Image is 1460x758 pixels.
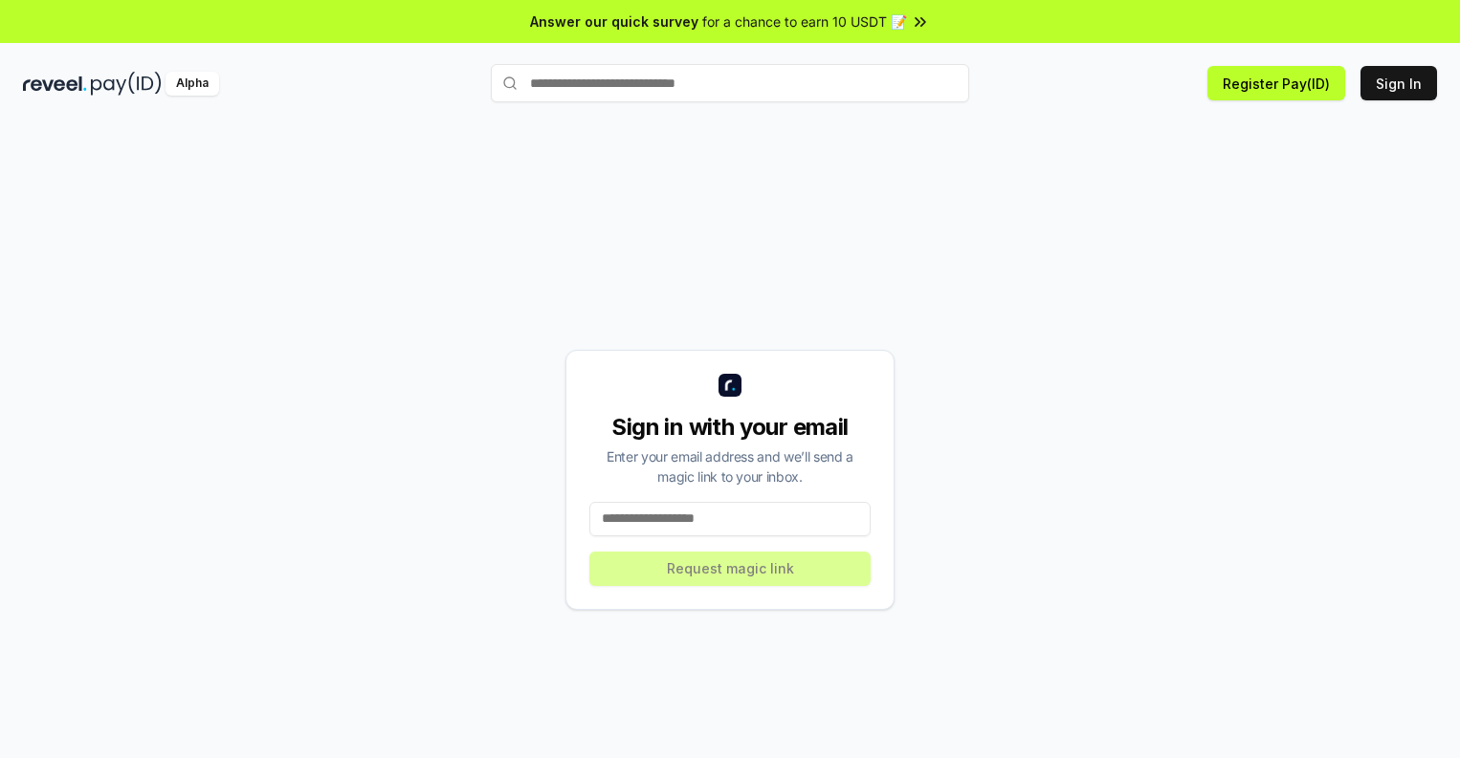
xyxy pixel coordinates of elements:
img: reveel_dark [23,72,87,96]
img: logo_small [719,374,741,397]
span: for a chance to earn 10 USDT 📝 [702,11,907,32]
div: Sign in with your email [589,412,871,443]
div: Alpha [166,72,219,96]
button: Register Pay(ID) [1207,66,1345,100]
img: pay_id [91,72,162,96]
span: Answer our quick survey [530,11,698,32]
div: Enter your email address and we’ll send a magic link to your inbox. [589,446,871,487]
button: Sign In [1360,66,1437,100]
